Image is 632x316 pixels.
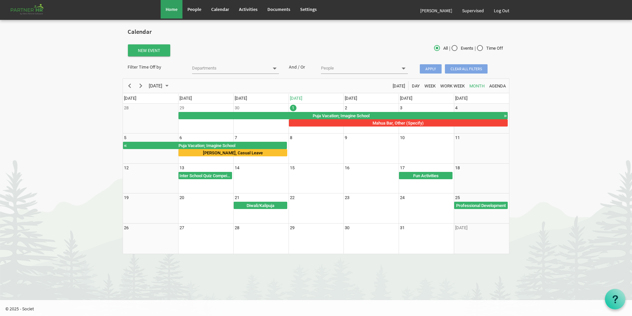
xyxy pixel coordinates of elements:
[454,202,508,209] div: Professional Development Begin From Saturday, October 25, 2025 at 12:00:00 AM GMT-07:00 Ends At S...
[400,225,405,231] div: Friday, October 31, 2025
[489,82,506,90] span: Agenda
[454,202,507,209] div: Professional Development
[468,81,486,90] button: Month
[321,64,397,73] input: People
[400,134,405,141] div: Friday, October 10, 2025
[399,172,453,179] div: Fun Activities Begin From Friday, October 17, 2025 at 12:00:00 AM GMT-07:00 Ends At Saturday, Oct...
[211,6,229,12] span: Calendar
[179,105,184,111] div: Monday, September 29, 2025
[423,81,437,90] button: Week
[411,81,421,90] button: Day
[345,194,349,201] div: Thursday, October 23, 2025
[457,1,489,20] a: Supervised
[178,149,287,156] div: Deepti Mayee Nayak, Casual Leave Begin From Monday, October 6, 2025 at 12:00:00 AM GMT-07:00 Ends...
[452,45,473,51] span: Events
[235,194,239,201] div: Tuesday, October 21, 2025
[455,194,460,201] div: Saturday, October 25, 2025
[166,6,178,12] span: Home
[400,194,405,201] div: Friday, October 24, 2025
[148,82,163,90] span: [DATE]
[489,1,514,20] a: Log Out
[434,45,448,51] span: All
[123,79,509,254] schedule: of October 2025
[137,81,145,90] button: Next
[124,96,136,101] span: [DATE]
[399,172,452,179] div: Fun Activities
[239,6,257,12] span: Activities
[127,142,287,149] div: Puja Vacation; Imagine School
[290,225,295,231] div: Wednesday, October 29, 2025
[477,45,503,51] span: Time Off
[455,96,467,101] span: [DATE]
[345,96,357,101] span: [DATE]
[234,202,287,209] div: Diwali/Kalipuja Begin From Tuesday, October 21, 2025 at 12:00:00 AM GMT-07:00 Ends At Wednesday, ...
[135,79,146,93] div: next period
[345,165,349,171] div: Thursday, October 16, 2025
[179,96,192,101] span: [DATE]
[128,44,170,56] button: New Event
[345,225,349,231] div: Thursday, October 30, 2025
[235,96,247,101] span: [DATE]
[124,79,135,93] div: previous period
[380,44,509,53] div: | |
[415,1,457,20] a: [PERSON_NAME]
[179,149,287,156] div: [PERSON_NAME], Casual Leave
[235,105,239,111] div: Tuesday, September 30, 2025
[300,6,317,12] span: Settings
[455,105,457,111] div: Saturday, October 4, 2025
[290,194,295,201] div: Wednesday, October 22, 2025
[289,119,508,127] div: Mahua Bar, Other (Specify) Begin From Wednesday, October 1, 2025 at 12:00:00 AM GMT-07:00 Ends At...
[462,8,484,14] span: Supervised
[187,6,201,12] span: People
[445,64,488,74] span: Clear all filters
[455,225,467,231] div: Saturday, November 1, 2025
[235,134,237,141] div: Tuesday, October 7, 2025
[290,96,302,101] span: [DATE]
[179,134,182,141] div: Monday, October 6, 2025
[179,172,232,179] div: Inter School Quiz Compeition
[124,105,129,111] div: Sunday, September 28, 2025
[424,82,436,90] span: Week
[290,134,292,141] div: Wednesday, October 8, 2025
[289,120,508,126] div: Mahua Bar, Other (Specify)
[392,81,406,90] button: Today
[123,64,187,70] div: Filter Time Off by
[345,105,347,111] div: Thursday, October 2, 2025
[411,82,420,90] span: Day
[179,194,184,201] div: Monday, October 20, 2025
[469,82,485,90] span: Month
[290,105,296,111] div: Wednesday, October 1, 2025
[234,202,287,209] div: Diwali/Kalipuja
[440,82,465,90] span: Work Week
[488,81,507,90] button: Agenda
[5,305,632,312] p: © 2025 - Societ
[392,82,406,90] span: [DATE]
[124,225,129,231] div: Sunday, October 26, 2025
[420,64,442,74] span: Apply
[284,64,316,70] div: And / Or
[179,112,504,119] div: Puja Vacation; Imagine School
[123,142,287,149] div: Puja Vacation Begin From Monday, September 29, 2025 at 12:00:00 AM GMT-07:00 Ends At Wednesday, O...
[345,134,347,141] div: Thursday, October 9, 2025
[235,165,239,171] div: Tuesday, October 14, 2025
[125,81,134,90] button: Previous
[267,6,290,12] span: Documents
[124,194,129,201] div: Sunday, October 19, 2025
[192,64,268,73] input: Departments
[124,165,129,171] div: Sunday, October 12, 2025
[290,165,295,171] div: Wednesday, October 15, 2025
[148,81,172,90] button: October 2025
[128,28,504,35] h2: Calendar
[124,134,126,141] div: Sunday, October 5, 2025
[179,225,184,231] div: Monday, October 27, 2025
[179,165,184,171] div: Monday, October 13, 2025
[400,96,412,101] span: [DATE]
[178,112,508,119] div: Puja Vacation Begin From Monday, September 29, 2025 at 12:00:00 AM GMT-07:00 Ends At Wednesday, O...
[400,165,405,171] div: Friday, October 17, 2025
[455,134,460,141] div: Saturday, October 11, 2025
[235,225,239,231] div: Tuesday, October 28, 2025
[178,172,232,179] div: Inter School Quiz Compeition Begin From Monday, October 13, 2025 at 12:00:00 AM GMT-07:00 Ends At...
[146,79,173,93] div: October 2025
[400,105,402,111] div: Friday, October 3, 2025
[439,81,466,90] button: Work Week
